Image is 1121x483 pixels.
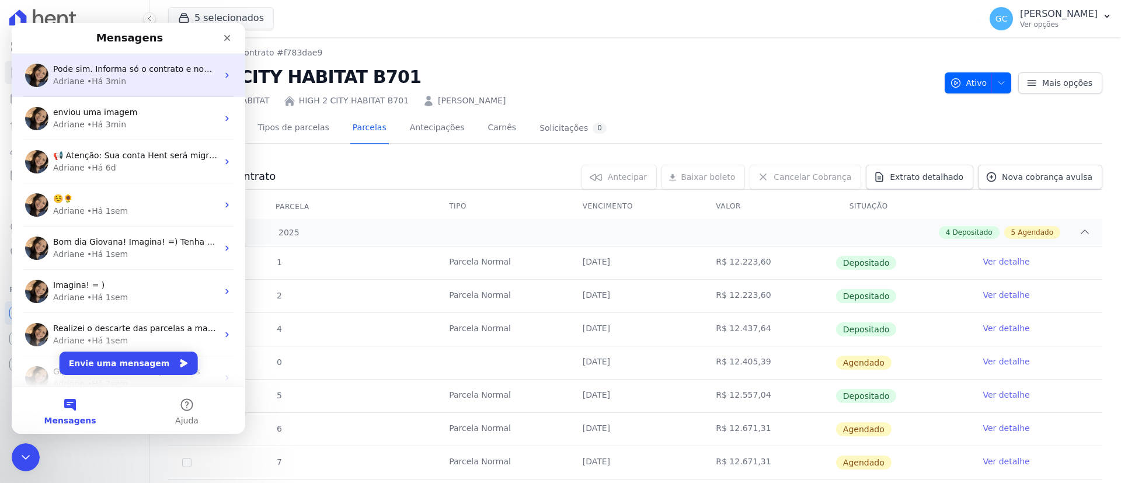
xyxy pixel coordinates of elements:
[75,312,116,324] div: • Há 1sem
[702,194,835,219] th: Valor
[569,446,702,479] td: [DATE]
[163,394,187,402] span: Ajuda
[435,446,569,479] td: Parcela Normal
[702,446,835,479] td: R$ 12.671,31
[13,127,37,151] img: Profile image for Adriane
[952,227,992,238] span: Depositado
[5,61,144,84] a: Contratos
[485,113,518,144] a: Carnês
[41,182,73,194] div: Adriane
[12,443,40,471] iframe: Intercom live chat
[983,289,1029,301] a: Ver detalhe
[41,214,290,224] span: Bom dia Giovana! Imagina! =) Tenha uma ótima semana. 🌻
[836,456,892,470] span: Agendado
[5,241,144,264] a: Negativação
[168,95,270,107] div: HIGH 2 CITY HABITAT
[33,394,85,402] span: Mensagens
[1020,20,1098,29] p: Ver opções
[569,280,702,312] td: [DATE]
[276,424,282,433] span: 6
[168,47,322,59] nav: Breadcrumb
[945,72,1012,93] button: Ativo
[978,165,1102,189] a: Nova cobrança avulsa
[702,380,835,412] td: R$ 12.557,04
[702,413,835,446] td: R$ 12.671,31
[983,356,1029,367] a: Ver detalhe
[12,23,245,434] iframe: Intercom live chat
[569,380,702,412] td: [DATE]
[1011,227,1016,238] span: 5
[5,189,144,213] a: Transferências
[836,256,897,270] span: Depositado
[539,123,607,134] div: Solicitações
[537,113,609,144] a: Solicitações0
[569,246,702,279] td: [DATE]
[835,194,969,219] th: Situação
[983,256,1029,267] a: Ver detalhe
[276,357,282,367] span: 0
[13,257,37,280] img: Profile image for Adriane
[702,346,835,379] td: R$ 12.405,39
[41,258,93,267] span: Imagina! = )
[41,301,216,310] span: Realizei o descarte das parcelas a mais. ; )
[276,391,282,400] span: 5
[408,113,467,144] a: Antecipações
[980,2,1121,35] button: GC [PERSON_NAME] Ver opções
[995,15,1008,23] span: GC
[5,112,144,135] a: Lotes
[41,355,73,367] div: Adriane
[5,327,144,350] a: Conta Hent
[75,53,114,65] div: • Há 3min
[182,458,192,467] input: default
[836,322,897,336] span: Depositado
[41,41,548,51] span: Pode sim. Informa só o contrato e nome do cliente e vou ajustar a data de vencimento. Assim ficar...
[983,422,1029,434] a: Ver detalhe
[983,456,1029,467] a: Ver detalhe
[890,171,963,183] span: Extrato detalhado
[9,283,140,297] div: Plataformas
[5,138,144,161] a: Clientes
[5,35,144,58] a: Visão Geral
[48,329,186,352] button: Envie uma mensagem
[75,225,116,238] div: • Há 1sem
[168,7,274,29] button: 5 selecionados
[276,457,282,467] span: 7
[435,413,569,446] td: Parcela Normal
[569,313,702,346] td: [DATE]
[276,291,282,300] span: 2
[13,171,37,194] img: Profile image for Adriane
[41,269,73,281] div: Adriane
[5,301,144,325] a: Recebíveis
[946,227,951,238] span: 4
[41,225,73,238] div: Adriane
[5,215,144,238] a: Crédito
[13,300,37,324] img: Profile image for Adriane
[1020,8,1098,20] p: [PERSON_NAME]
[168,64,935,90] h2: HIGH 2 CITY HABITAT B701
[435,380,569,412] td: Parcela Normal
[276,258,282,267] span: 1
[702,313,835,346] td: R$ 12.437,64
[75,182,116,194] div: • Há 1sem
[117,364,234,411] button: Ajuda
[983,322,1029,334] a: Ver detalhe
[13,41,37,64] img: Profile image for Adriane
[75,139,105,151] div: • Há 6d
[438,95,506,107] a: [PERSON_NAME]
[435,194,569,219] th: Tipo
[435,280,569,312] td: Parcela Normal
[168,47,935,59] nav: Breadcrumb
[13,214,37,237] img: Profile image for Adriane
[593,123,607,134] div: 0
[276,324,282,333] span: 4
[702,246,835,279] td: R$ 12.223,60
[41,53,73,65] div: Adriane
[836,422,892,436] span: Agendado
[350,113,389,144] a: Parcelas
[13,343,37,367] img: Profile image for Adriane
[299,95,409,107] a: HIGH 2 CITY HABITAT B701
[5,86,144,110] a: Parcelas
[435,313,569,346] td: Parcela Normal
[866,165,973,189] a: Extrato detalhado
